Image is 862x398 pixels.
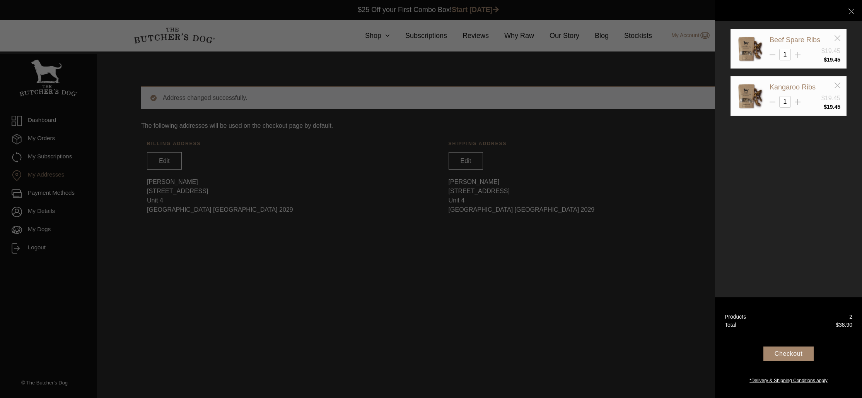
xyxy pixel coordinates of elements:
[849,313,852,321] div: 2
[824,57,827,63] span: $
[821,46,840,56] div: $19.45
[824,57,840,63] bdi: 19.45
[725,321,736,329] div: Total
[836,322,852,328] bdi: 38.90
[737,35,764,62] img: Beef Spare Ribs
[824,104,840,110] bdi: 19.45
[824,104,827,110] span: $
[836,322,839,328] span: $
[821,94,840,103] div: $19.45
[770,36,820,44] a: Beef Spare Ribs
[725,313,746,321] div: Products
[715,375,862,384] a: *Delivery & Shipping Conditions apply
[763,347,814,361] div: Checkout
[737,82,764,110] img: Kangaroo Ribs
[770,83,816,91] a: Kangaroo Ribs
[715,297,862,398] a: Products 2 Total $38.90 Checkout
